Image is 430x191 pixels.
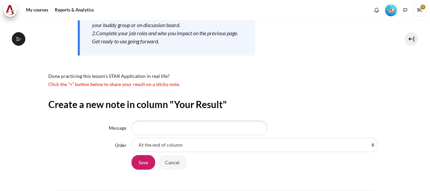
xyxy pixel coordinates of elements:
[372,5,382,15] div: Show notification window with no new notifications
[132,155,155,169] input: Save
[92,13,243,29] div: 1.Use the “Who is Affected” tool before the next Lesson & share with your buddy group or on discu...
[24,3,51,17] a: My courses
[48,98,382,110] h2: Create a new note in column "Your Result"
[413,3,427,17] span: SC
[385,4,397,16] img: Level #2
[382,4,400,16] a: Level #2
[48,73,170,79] span: Done practicing this lesson’s STAR Application in real life?
[48,81,180,87] span: Click the “+” button below to share your result on a sticky note.
[109,125,126,131] label: Message
[400,5,410,15] button: Languages
[5,5,15,15] img: Architeck
[52,3,96,17] a: Reports & Analytics
[413,3,427,17] a: User menu
[158,155,187,169] input: Cancel
[3,3,20,17] a: Architeck Architeck
[115,143,126,148] label: Order
[92,29,243,45] div: 2.Complete your job roles and who you impact on the previous page. Get ready to use going forward.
